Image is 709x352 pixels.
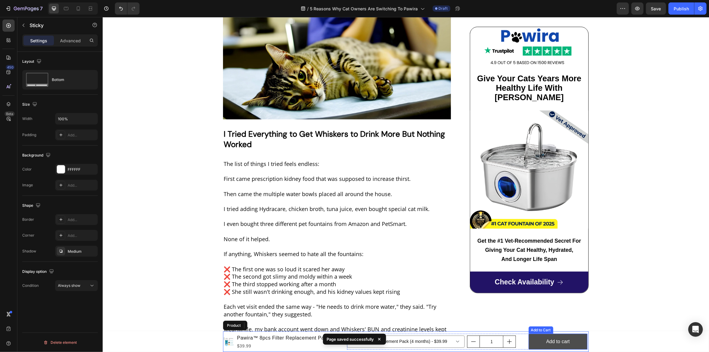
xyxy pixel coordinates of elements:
[121,203,304,210] span: I even bought three different pet fountains from Amazon and PetSmart.
[68,249,96,254] div: Medium
[22,182,33,188] div: Image
[30,22,81,29] p: Sticky
[40,5,43,12] p: 7
[401,319,413,330] button: increment
[22,132,36,138] div: Padding
[688,322,703,337] div: Open Intercom Messenger
[121,218,167,226] span: None of it helped.
[121,188,327,195] span: I tried adding Hydracare, chicken broth, tuna juice, even bought special cat milk.
[121,112,342,132] strong: I Tried Everything to Get Whiskers to Drink More But Nothing Worked
[103,17,709,352] iframe: Design area
[68,132,96,138] div: Add...
[367,10,486,50] img: gempages_572867341675660440-3fa5ad57-c17a-413d-8e5f-eafee391b9c9.png
[121,256,249,263] span: ❌ The second got slimy and moldy within a week
[68,183,96,188] div: Add...
[58,283,80,288] span: Always show
[121,248,242,256] span: ❌ The first one was so loud it scared her away
[121,308,344,323] span: Meanwhile, my bank account went down and Whiskers' BUN and creatinine levels kept going up.
[5,111,15,116] div: Beta
[674,5,689,12] div: Publish
[121,173,289,181] span: Then came the multiple water bowls placed all around the house.
[392,261,452,270] p: Check Availability
[30,37,47,44] p: Settings
[310,5,418,12] span: 5 Reasons Why Cat Owners Are Switching To Pawira
[121,233,261,241] span: If anything, Whiskers seemed to hate all the fountains:
[375,221,478,245] strong: Get the #1 Vet-Recommended Secret For Giving Your Cat Healthy, Hydrated, And Longer Life Span
[307,5,309,12] span: /
[22,283,39,288] div: Condition
[22,338,98,347] button: Delete element
[6,65,15,70] div: 450
[52,73,89,87] div: Bottom
[123,306,139,311] div: Product
[367,255,486,276] a: Check Availability
[439,6,448,11] span: Draft
[22,167,32,172] div: Color
[134,325,242,333] div: $39.99
[327,336,374,342] p: Page saved successfully
[22,248,36,254] div: Shadow
[134,317,242,325] h1: Pawira™ 8pcs Filter Replacement Pack (4 months)
[365,319,377,330] button: decrement
[377,319,401,330] input: quantity
[22,268,55,276] div: Display option
[444,320,467,329] div: Add to cart
[22,116,32,121] div: Width
[22,100,38,109] div: Size
[646,2,666,15] button: Save
[22,217,34,222] div: Border
[121,143,217,150] span: The list of things I tried feels endless:
[427,310,449,316] div: Add to Cart
[60,37,81,44] p: Advanced
[22,202,42,210] div: Shape
[68,217,96,223] div: Add...
[651,6,661,11] span: Save
[68,233,96,238] div: Add...
[121,158,308,165] span: First came prescription kidney food that was supposed to increase thirst.
[374,57,479,85] span: Give Your Cats Years More Healthy Life With [PERSON_NAME]
[367,93,486,212] img: gempages_572867341675660440-f564199e-56d0-42c3-b86e-f1fae57cf2da.jpg
[121,263,233,271] span: ❌ The third stopped working after a month
[2,2,45,15] button: 7
[55,280,98,291] button: Always show
[22,151,52,160] div: Background
[55,113,97,124] input: Auto
[68,167,96,172] div: FFFFFF
[426,317,485,333] button: Add to cart
[115,2,140,15] div: Undo/Redo
[668,2,694,15] button: Publish
[121,271,297,278] span: ❌ She still wasn't drinking enough, and his kidney values kept rising
[43,339,77,346] div: Delete element
[22,58,43,66] div: Layout
[22,233,34,238] div: Corner
[121,286,334,301] span: Each vet visit ended the same way - "He needs to drink more water," they said. "Try another fount...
